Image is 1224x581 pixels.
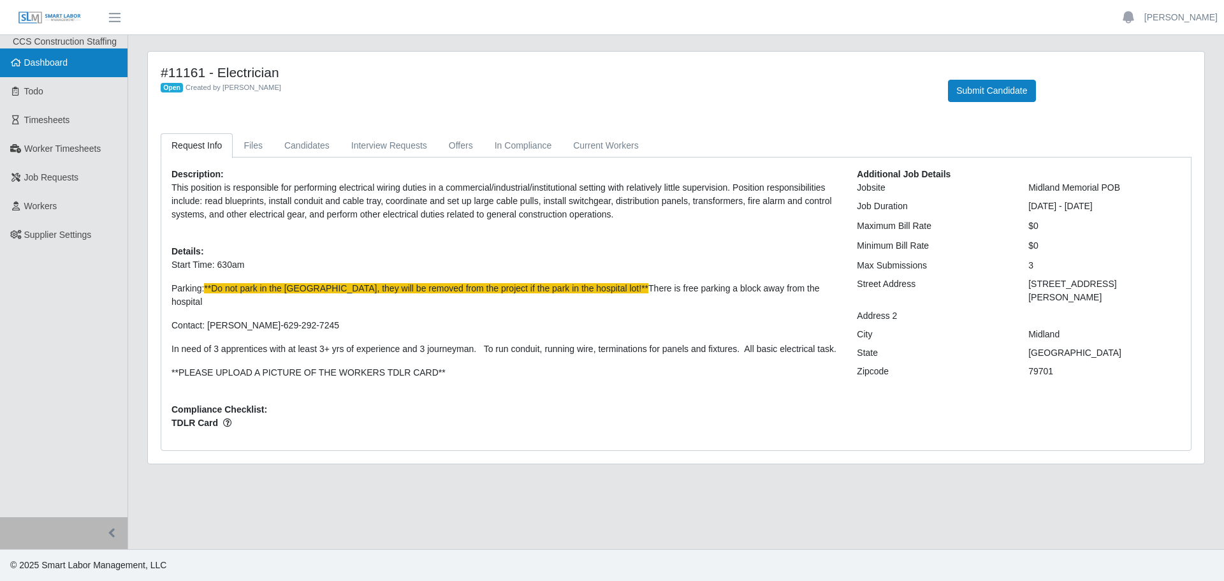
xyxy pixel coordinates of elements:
div: Jobsite [847,181,1019,195]
span: Supplier Settings [24,230,92,240]
a: Offers [438,133,484,158]
div: [DATE] - [DATE] [1019,200,1190,213]
div: State [847,346,1019,360]
div: Job Duration [847,200,1019,213]
div: Address 2 [847,309,1019,323]
p: Parking: There is free parking a block away from the hospital [171,282,838,309]
b: Details: [171,246,204,256]
b: Description: [171,169,224,179]
img: SLM Logo [18,11,82,25]
b: Additional Job Details [857,169,951,179]
p: Start Time: 630am [171,258,838,272]
a: Request Info [161,133,233,158]
a: Files [233,133,273,158]
span: **Do not park in the [GEOGRAPHIC_DATA], they will be removed from the project if the park in the ... [204,283,648,293]
div: Midland [1019,328,1190,341]
div: Max Submissions [847,259,1019,272]
a: Interview Requests [340,133,438,158]
div: Street Address [847,277,1019,304]
div: Zipcode [847,365,1019,378]
span: TDLR Card [171,416,838,430]
div: Minimum Bill Rate [847,239,1019,253]
div: City [847,328,1019,341]
span: Created by [PERSON_NAME] [186,84,281,91]
div: [GEOGRAPHIC_DATA] [1019,346,1190,360]
span: Workers [24,201,57,211]
span: Dashboard [24,57,68,68]
h4: #11161 - Electrician [161,64,929,80]
div: Maximum Bill Rate [847,219,1019,233]
button: Submit Candidate [948,80,1035,102]
span: © 2025 Smart Labor Management, LLC [10,560,166,570]
div: $0 [1019,239,1190,253]
p: **PLEASE UPLOAD A PICTURE OF THE WORKERS TDLR CARD** [171,366,838,379]
div: $0 [1019,219,1190,233]
b: Compliance Checklist: [171,404,267,415]
a: In Compliance [484,133,563,158]
span: Timesheets [24,115,70,125]
p: This position is responsible for performing electrical wiring duties in a commercial/industrial/i... [171,181,838,221]
a: [PERSON_NAME] [1144,11,1218,24]
span: Job Requests [24,172,79,182]
p: Contact: [PERSON_NAME]-629-292-7245 [171,319,838,332]
div: 3 [1019,259,1190,272]
div: 79701 [1019,365,1190,378]
a: Current Workers [562,133,649,158]
span: Open [161,83,183,93]
p: In need of 3 apprentices with at least 3+ yrs of experience and 3 journeyman. To run conduit, run... [171,342,838,356]
a: Candidates [273,133,340,158]
span: Todo [24,86,43,96]
div: Midland Memorial POB [1019,181,1190,195]
span: CCS Construction Staffing [13,36,117,47]
span: Worker Timesheets [24,143,101,154]
div: [STREET_ADDRESS][PERSON_NAME] [1019,277,1190,304]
